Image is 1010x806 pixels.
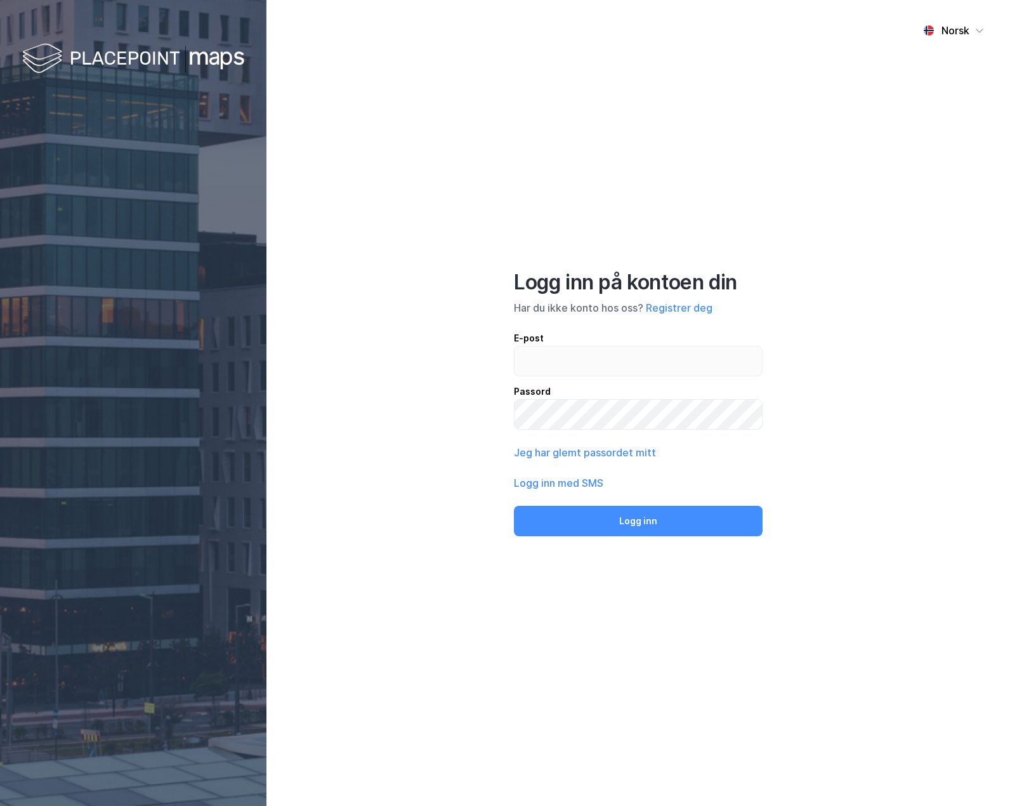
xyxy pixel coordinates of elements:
[514,331,763,346] div: E-post
[514,300,763,315] div: Har du ikke konto hos oss?
[646,300,712,315] button: Registrer deg
[514,506,763,536] button: Logg inn
[514,445,656,460] button: Jeg har glemt passordet mitt
[514,270,763,295] div: Logg inn på kontoen din
[941,23,969,38] div: Norsk
[514,384,763,399] div: Passord
[514,475,603,491] button: Logg inn med SMS
[22,41,244,78] img: logo-white.f07954bde2210d2a523dddb988cd2aa7.svg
